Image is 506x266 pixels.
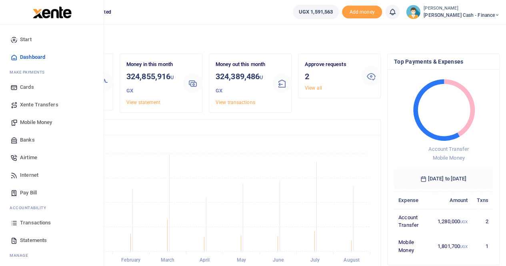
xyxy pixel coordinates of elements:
h4: Top Payments & Expenses [394,57,493,66]
li: Toup your wallet [342,6,382,19]
span: Mobile Money [20,118,52,126]
tspan: March [161,257,175,263]
small: UGX [126,74,174,94]
small: UGX [460,220,468,224]
td: 1 [472,234,493,259]
span: Cards [20,83,34,91]
a: Cards [6,78,97,96]
a: Mobile Money [6,114,97,131]
span: Internet [20,171,38,179]
a: Internet [6,166,97,184]
a: UGX 1,591,563 [293,5,339,19]
a: Add money [342,8,382,14]
tspan: February [121,257,140,263]
p: Money in this month [126,60,177,69]
h4: Transactions Overview [37,123,374,132]
span: Statements [20,236,47,244]
h6: [DATE] to [DATE] [394,169,493,188]
h3: 2 [305,70,355,82]
a: View statement [126,100,160,105]
span: countability [16,205,46,211]
td: 2 [472,209,493,234]
th: Amount [433,192,472,209]
td: 1,280,000 [433,209,472,234]
span: anage [14,252,28,258]
small: UGX [460,244,468,249]
span: Transactions [20,219,51,227]
td: Account Transfer [394,209,433,234]
th: Txns [472,192,493,209]
p: Approve requests [305,60,355,69]
img: logo-large [33,6,72,18]
span: Start [20,36,32,44]
li: Wallet ballance [290,5,342,19]
h3: 324,855,916 [126,70,177,97]
h4: Hello Pricillah [30,34,500,43]
span: Pay Bill [20,189,37,197]
a: Dashboard [6,48,97,66]
a: logo-small logo-large logo-large [32,9,72,15]
a: Xente Transfers [6,96,97,114]
a: Start [6,31,97,48]
a: View all [305,85,322,91]
a: Airtime [6,149,97,166]
span: Add money [342,6,382,19]
small: [PERSON_NAME] [424,5,500,12]
th: Expense [394,192,433,209]
small: UGX [216,74,263,94]
span: Xente Transfers [20,101,58,109]
span: Account Transfer [428,146,469,152]
span: Banks [20,136,35,144]
a: View transactions [216,100,255,105]
span: [PERSON_NAME] Cash - Finance [424,12,500,19]
a: Pay Bill [6,184,97,202]
a: Banks [6,131,97,149]
h3: 324,389,486 [216,70,266,97]
span: ake Payments [14,69,45,75]
a: Statements [6,232,97,249]
img: profile-user [406,5,420,19]
li: M [6,249,97,262]
li: M [6,66,97,78]
td: 1,801,700 [433,234,472,259]
span: Mobile Money [432,155,464,161]
span: Dashboard [20,53,45,61]
p: Money out this month [216,60,266,69]
td: Mobile Money [394,234,433,259]
a: Transactions [6,214,97,232]
a: profile-user [PERSON_NAME] [PERSON_NAME] Cash - Finance [406,5,500,19]
span: UGX 1,591,563 [299,8,333,16]
tspan: August [344,257,360,263]
li: Ac [6,202,97,214]
span: Airtime [20,154,37,162]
